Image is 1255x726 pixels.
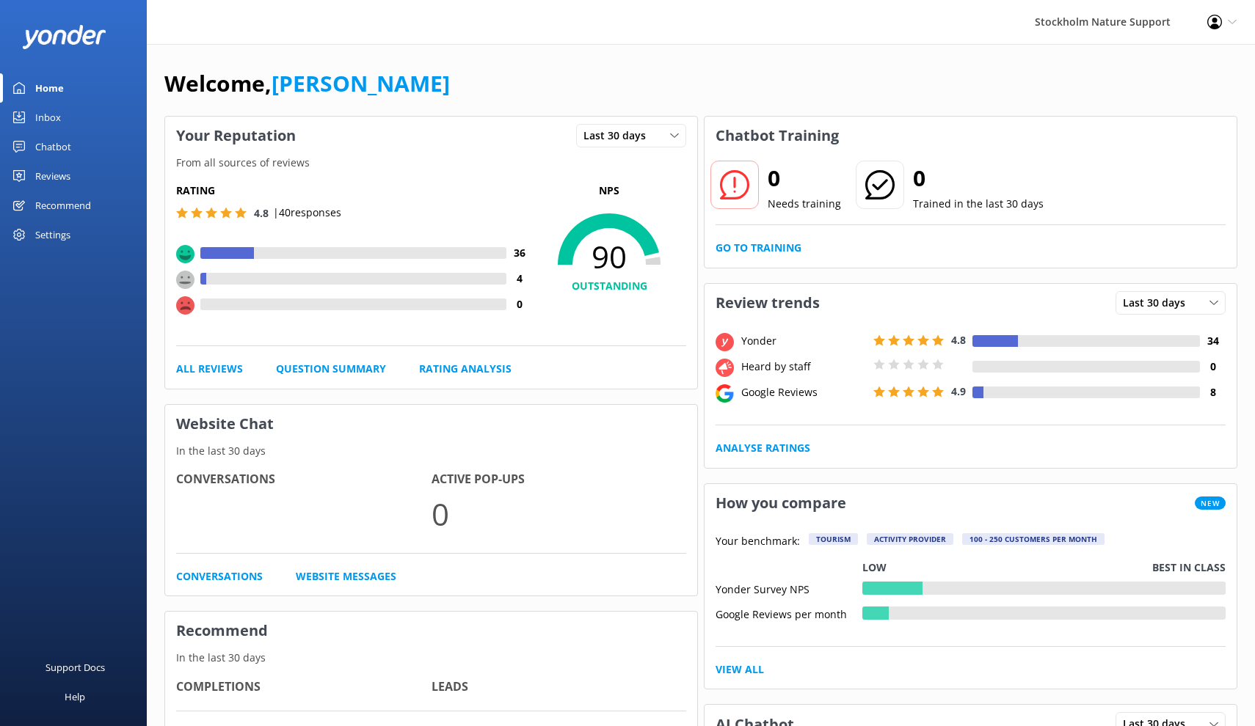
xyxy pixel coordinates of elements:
[716,661,764,678] a: View All
[1200,384,1226,400] h4: 8
[738,359,870,375] div: Heard by staff
[254,206,269,220] span: 4.8
[1200,359,1226,375] h4: 0
[165,443,697,459] p: In the last 30 days
[432,489,687,538] p: 0
[532,238,686,275] span: 90
[176,678,432,697] h4: Completions
[768,161,841,196] h2: 0
[716,606,862,620] div: Google Reviews per month
[35,220,70,249] div: Settings
[35,103,61,132] div: Inbox
[716,533,800,551] p: Your benchmark:
[276,361,386,377] a: Question Summary
[273,205,341,221] p: | 40 responses
[432,678,687,697] h4: Leads
[768,196,841,212] p: Needs training
[165,117,307,155] h3: Your Reputation
[35,161,70,191] div: Reviews
[862,560,887,576] p: Low
[913,161,1044,196] h2: 0
[1195,496,1226,510] span: New
[951,333,966,347] span: 4.8
[46,653,105,682] div: Support Docs
[716,582,862,595] div: Yonder Survey NPS
[716,440,810,456] a: Analyse Ratings
[705,484,857,522] h3: How you compare
[419,361,512,377] a: Rating Analysis
[164,66,450,101] h1: Welcome,
[35,191,91,220] div: Recommend
[705,117,850,155] h3: Chatbot Training
[913,196,1044,212] p: Trained in the last 30 days
[176,183,532,199] h5: Rating
[532,278,686,294] h4: OUTSTANDING
[296,568,396,584] a: Website Messages
[272,68,450,98] a: [PERSON_NAME]
[506,245,532,261] h4: 36
[738,333,870,349] div: Yonder
[35,132,71,161] div: Chatbot
[22,25,106,49] img: yonder-white-logo.png
[176,470,432,489] h4: Conversations
[738,384,870,400] div: Google Reviews
[532,183,686,199] p: NPS
[951,384,966,398] span: 4.9
[35,73,64,103] div: Home
[583,128,655,144] span: Last 30 days
[809,533,858,545] div: Tourism
[432,470,687,489] h4: Active Pop-ups
[165,405,697,443] h3: Website Chat
[716,240,801,256] a: Go to Training
[867,533,953,545] div: Activity Provider
[165,612,697,650] h3: Recommend
[165,650,697,666] p: In the last 30 days
[1152,560,1226,576] p: Best in class
[1123,295,1194,311] span: Last 30 days
[962,533,1105,545] div: 100 - 250 customers per month
[705,284,831,322] h3: Review trends
[176,568,263,584] a: Conversations
[65,682,85,711] div: Help
[165,155,697,171] p: From all sources of reviews
[176,361,243,377] a: All Reviews
[1200,333,1226,349] h4: 34
[506,271,532,287] h4: 4
[506,296,532,312] h4: 0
